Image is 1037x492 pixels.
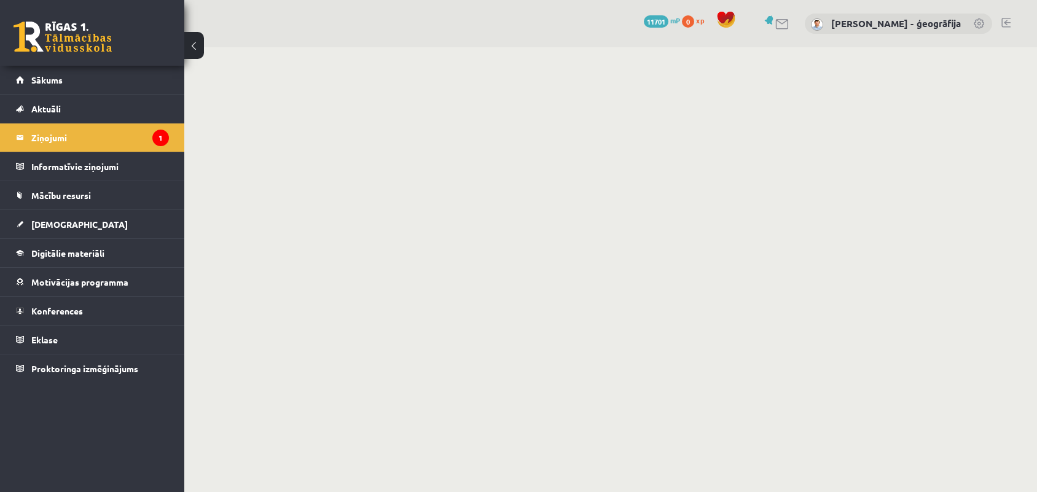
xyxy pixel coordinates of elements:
a: Eklase [16,326,169,354]
legend: Ziņojumi [31,123,169,152]
span: Sākums [31,74,63,85]
a: [DEMOGRAPHIC_DATA] [16,210,169,238]
span: Proktoringa izmēģinājums [31,363,138,374]
span: Konferences [31,305,83,316]
span: [DEMOGRAPHIC_DATA] [31,219,128,230]
span: 0 [682,15,694,28]
span: Motivācijas programma [31,276,128,287]
span: Eklase [31,334,58,345]
span: Aktuāli [31,103,61,114]
a: Digitālie materiāli [16,239,169,267]
a: 11701 mP [644,15,680,25]
span: mP [670,15,680,25]
a: Mācību resursi [16,181,169,209]
img: Toms Krūmiņš - ģeogrāfija [811,18,823,31]
a: Rīgas 1. Tālmācības vidusskola [14,21,112,52]
a: Konferences [16,297,169,325]
a: Aktuāli [16,95,169,123]
span: xp [696,15,704,25]
a: Ziņojumi1 [16,123,169,152]
span: Mācību resursi [31,190,91,201]
span: Digitālie materiāli [31,248,104,259]
a: Informatīvie ziņojumi [16,152,169,181]
a: Motivācijas programma [16,268,169,296]
a: Proktoringa izmēģinājums [16,354,169,383]
span: 11701 [644,15,668,28]
a: [PERSON_NAME] - ģeogrāfija [831,17,961,29]
legend: Informatīvie ziņojumi [31,152,169,181]
a: 0 xp [682,15,710,25]
i: 1 [152,130,169,146]
a: Sākums [16,66,169,94]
